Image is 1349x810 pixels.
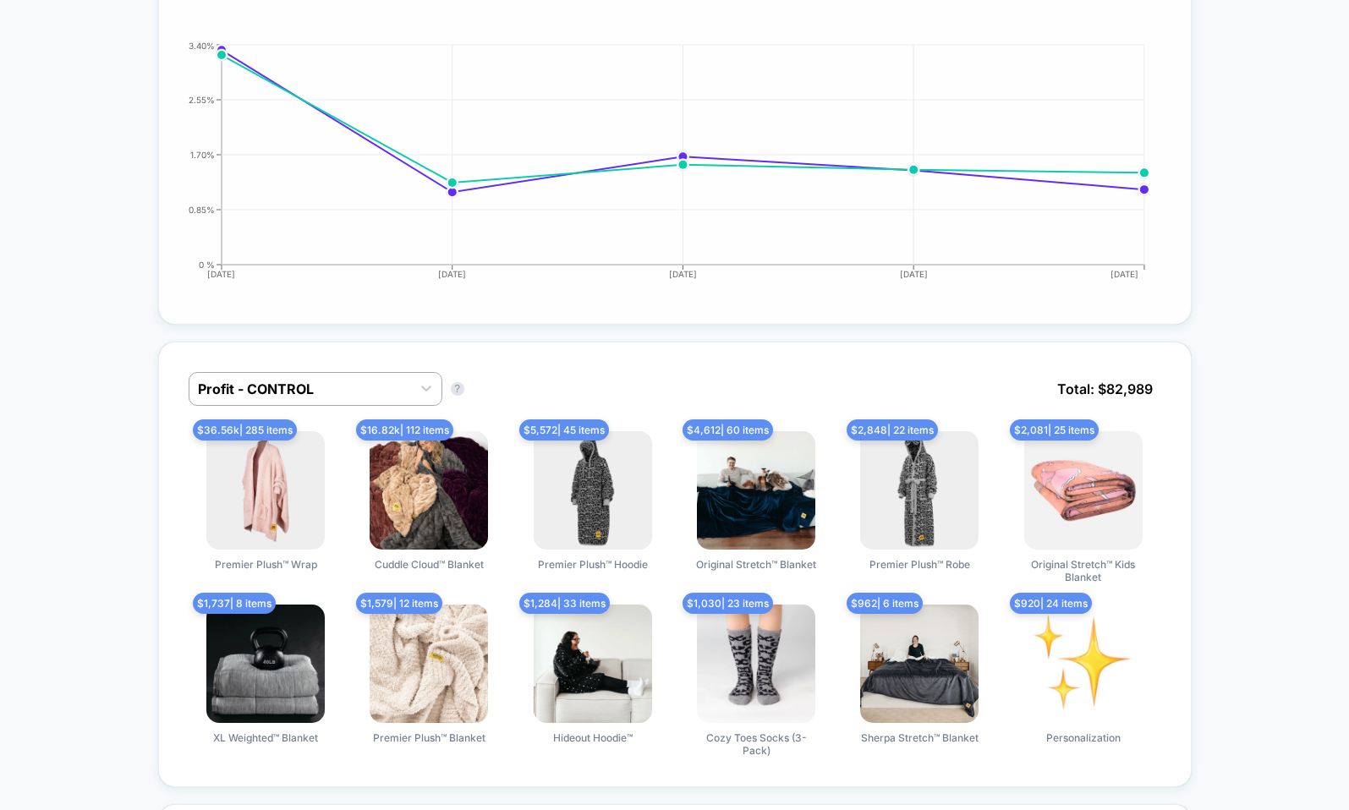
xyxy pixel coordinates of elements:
[189,94,215,104] tspan: 2.55%
[1046,731,1121,744] span: Personalization
[860,431,979,550] img: Premier Plush™ Robe
[370,431,488,550] img: Cuddle Cloud™ Blanket
[1010,593,1092,614] span: $ 920 | 24 items
[1024,605,1143,723] img: Personalization
[519,593,610,614] span: $ 1,284 | 33 items
[869,558,970,571] span: Premier Plush™ Robe
[697,605,815,723] img: Cozy Toes Socks (3-Pack)
[172,41,1144,294] div: CONVERSION_RATE
[697,431,815,550] img: Original Stretch™ Blanket
[356,593,442,614] span: $ 1,579 | 12 items
[519,419,609,441] span: $ 5,572 | 45 items
[356,419,453,441] span: $ 16.82k | 112 items
[534,605,652,723] img: Hideout Hoodie™
[683,593,773,614] span: $ 1,030 | 23 items
[553,731,633,744] span: Hideout Hoodie™
[215,558,317,571] span: Premier Plush™ Wrap
[1110,269,1138,279] tspan: [DATE]
[193,419,297,441] span: $ 36.56k | 285 items
[373,731,485,744] span: Premier Plush™ Blanket
[534,431,652,550] img: Premier Plush™ Hoodie
[438,269,466,279] tspan: [DATE]
[860,605,979,723] img: Sherpa Stretch™ Blanket
[1020,558,1147,583] span: Original Stretch™ Kids Blanket
[1010,419,1099,441] span: $ 2,081 | 25 items
[189,204,215,214] tspan: 0.85%
[693,731,820,757] span: Cozy Toes Socks (3-Pack)
[696,558,816,571] span: Original Stretch™ Blanket
[370,605,488,723] img: Premier Plush™ Blanket
[213,731,318,744] span: XL Weighted™ Blanket
[451,382,464,396] button: ?
[683,419,773,441] span: $ 4,612 | 60 items
[375,558,484,571] span: Cuddle Cloud™ Blanket
[538,558,648,571] span: Premier Plush™ Hoodie
[1049,372,1161,406] span: Total: $ 82,989
[861,731,979,744] span: Sherpa Stretch™ Blanket
[1024,431,1143,550] img: Original Stretch™ Kids Blanket
[190,149,215,159] tspan: 1.70%
[206,605,325,723] img: XL Weighted™ Blanket
[206,431,325,550] img: Premier Plush™ Wrap
[189,40,215,50] tspan: 3.40%
[847,419,938,441] span: $ 2,848 | 22 items
[847,593,923,614] span: $ 962 | 6 items
[669,269,697,279] tspan: [DATE]
[193,593,276,614] span: $ 1,737 | 8 items
[900,269,928,279] tspan: [DATE]
[208,269,236,279] tspan: [DATE]
[199,259,215,269] tspan: 0 %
